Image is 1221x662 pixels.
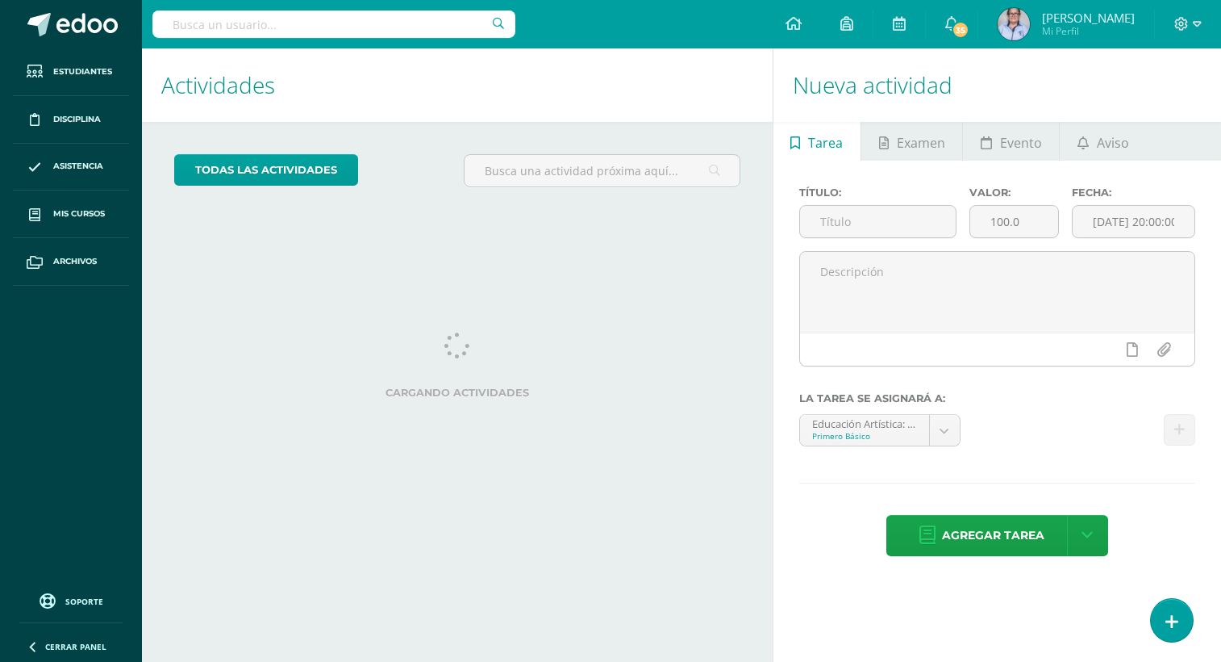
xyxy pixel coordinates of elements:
a: Estudiantes [13,48,129,96]
input: Fecha de entrega [1073,206,1194,237]
a: todas las Actividades [174,154,358,186]
span: 35 [952,21,969,39]
label: Fecha: [1072,186,1195,199]
span: Cerrar panel [45,641,106,652]
span: Examen [897,124,945,162]
span: Mis cursos [53,207,105,220]
label: Cargando actividades [174,387,740,399]
span: [PERSON_NAME] [1042,10,1135,26]
label: Valor: [969,186,1059,199]
input: Título [800,206,956,237]
input: Busca un usuario... [152,10,515,38]
span: Mi Perfil [1042,24,1135,38]
input: Puntos máximos [970,206,1058,237]
a: Disciplina [13,96,129,144]
span: Estudiantes [53,65,112,78]
a: Mis cursos [13,191,129,238]
label: Título: [799,186,956,199]
a: Asistencia [13,144,129,191]
span: Tarea [808,124,843,162]
a: Evento [963,122,1059,161]
span: Archivos [53,255,97,268]
label: La tarea se asignará a: [799,392,1195,404]
a: Soporte [19,589,123,611]
h1: Actividades [161,48,753,122]
img: 1dda184af6efa5d482d83f07e0e6c382.png [998,8,1030,40]
a: Examen [861,122,962,161]
span: Evento [1000,124,1042,162]
h1: Nueva actividad [793,48,1202,122]
span: Aviso [1097,124,1129,162]
div: Primero Básico [812,430,917,442]
div: Educación Artística: Artes Visuales 'A' [812,415,917,430]
a: Tarea [773,122,861,161]
span: Agregar tarea [942,516,1044,555]
span: Soporte [65,596,103,607]
a: Aviso [1060,122,1146,161]
a: Archivos [13,238,129,286]
input: Busca una actividad próxima aquí... [465,155,740,186]
span: Asistencia [53,160,103,173]
span: Disciplina [53,113,101,126]
a: Educación Artística: Artes Visuales 'A'Primero Básico [800,415,960,446]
